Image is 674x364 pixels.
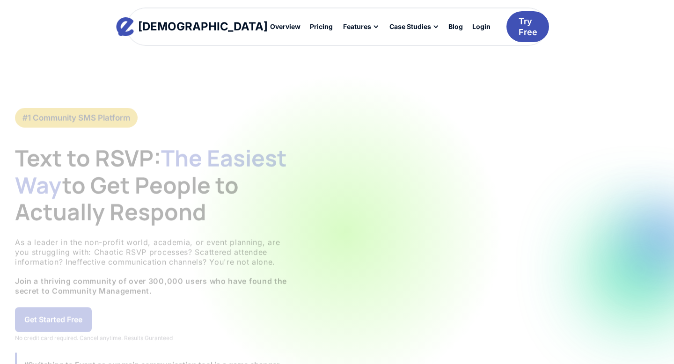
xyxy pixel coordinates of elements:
a: Get Started Free [15,307,92,332]
a: #1 Community SMS Platform [15,108,138,128]
div: Login [472,23,491,30]
div: Overview [270,23,300,30]
div: [DEMOGRAPHIC_DATA] [138,21,268,32]
span: The Easiest Way [15,143,287,200]
div: Case Studies [389,23,431,30]
h1: Text to RSVP: to Get People to Actually Respond [15,145,296,226]
div: Features [343,23,371,30]
a: Login [468,19,495,35]
a: home [125,17,259,36]
div: Features [337,19,384,35]
div: Case Studies [384,19,444,35]
div: Pricing [310,23,333,30]
a: Pricing [305,19,337,35]
strong: Join a thriving community of over 300,000 users who have found the secret to Community Management. [15,277,287,296]
a: Try Free [506,11,549,43]
div: Blog [448,23,463,30]
div: Try Free [519,16,537,38]
a: Overview [265,19,305,35]
p: As a leader in the non-profit world, academia, or event planning, are you struggling with: Chaoti... [15,238,296,296]
div: #1 Community SMS Platform [22,113,130,123]
div: No credit card required. Cancel anytime. Results Guranteed [15,334,296,342]
a: Blog [444,19,468,35]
